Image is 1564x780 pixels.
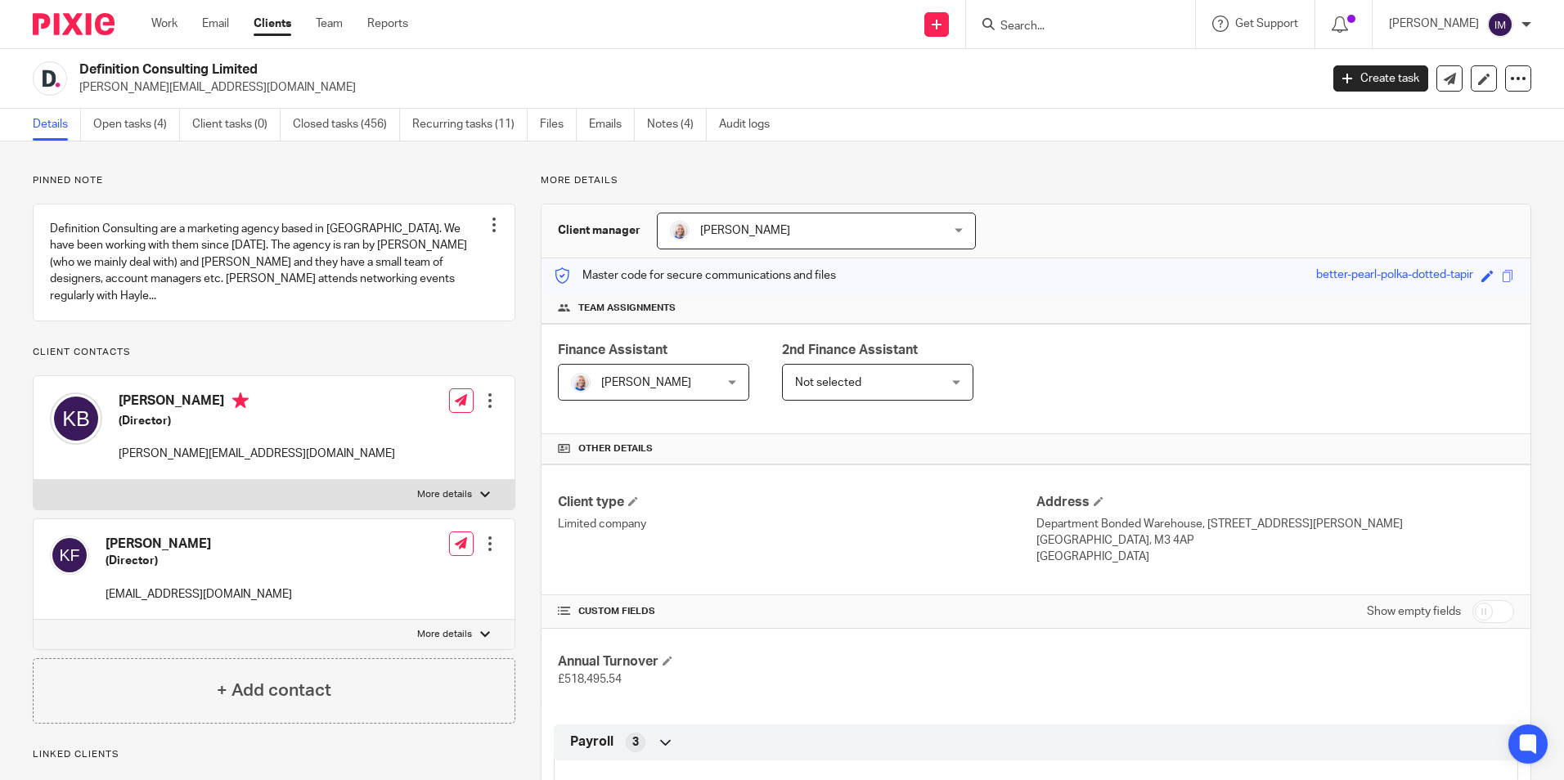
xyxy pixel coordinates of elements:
[601,377,691,388] span: [PERSON_NAME]
[558,222,640,239] h3: Client manager
[367,16,408,32] a: Reports
[558,516,1036,532] p: Limited company
[417,628,472,641] p: More details
[119,446,395,462] p: [PERSON_NAME][EMAIL_ADDRESS][DOMAIN_NAME]
[1389,16,1479,32] p: [PERSON_NAME]
[33,61,67,96] img: definition_consulting_limited_logo.jpg
[119,392,395,413] h4: [PERSON_NAME]
[541,174,1531,187] p: More details
[719,109,782,141] a: Audit logs
[412,109,528,141] a: Recurring tasks (11)
[106,586,292,603] p: [EMAIL_ADDRESS][DOMAIN_NAME]
[293,109,400,141] a: Closed tasks (456)
[1036,549,1514,565] p: [GEOGRAPHIC_DATA]
[578,442,653,455] span: Other details
[1036,516,1514,532] p: Department Bonded Warehouse, [STREET_ADDRESS][PERSON_NAME]
[33,13,115,35] img: Pixie
[33,109,81,141] a: Details
[33,174,515,187] p: Pinned note
[79,79,1309,96] p: [PERSON_NAME][EMAIL_ADDRESS][DOMAIN_NAME]
[999,20,1146,34] input: Search
[558,494,1036,511] h4: Client type
[33,748,515,761] p: Linked clients
[93,109,180,141] a: Open tasks (4)
[571,373,591,392] img: Low%20Res%20-%20Your%20Support%20Team%20-5.jpg
[119,413,395,429] h5: (Director)
[192,109,281,141] a: Client tasks (0)
[589,109,635,141] a: Emails
[1367,603,1461,620] label: Show empty fields
[79,61,1063,78] h2: Definition Consulting Limited
[232,392,249,409] i: Primary
[417,488,472,501] p: More details
[554,267,836,284] p: Master code for secure communications and files
[700,225,790,236] span: [PERSON_NAME]
[1235,18,1298,29] span: Get Support
[316,16,343,32] a: Team
[1036,494,1514,511] h4: Address
[106,553,292,569] h5: (Director)
[540,109,577,141] a: Files
[795,377,861,388] span: Not selected
[1036,532,1514,549] p: [GEOGRAPHIC_DATA], M3 4AP
[782,343,918,356] span: 2nd Finance Assistant
[1487,11,1513,38] img: svg%3E
[50,536,89,575] img: svg%3E
[33,346,515,359] p: Client contacts
[558,674,622,685] span: £518,495.54
[570,733,613,751] span: Payroll
[578,302,676,315] span: Team assignments
[50,392,102,445] img: svg%3E
[647,109,707,141] a: Notes (4)
[632,734,639,751] span: 3
[558,605,1036,618] h4: CUSTOM FIELDS
[1333,65,1428,92] a: Create task
[202,16,229,32] a: Email
[558,343,667,356] span: Finance Assistant
[254,16,291,32] a: Clients
[151,16,178,32] a: Work
[558,653,1036,670] h4: Annual Turnover
[217,678,331,703] h4: + Add contact
[670,221,690,240] img: Low%20Res%20-%20Your%20Support%20Team%20-5.jpg
[106,536,292,553] h4: [PERSON_NAME]
[1316,267,1473,285] div: better-pearl-polka-dotted-tapir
